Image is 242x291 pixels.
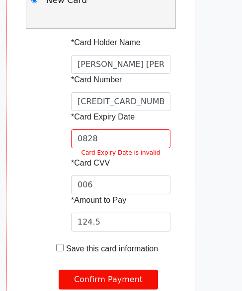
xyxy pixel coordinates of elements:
input: 1.00 [71,213,170,232]
input: 5115010000000001 [71,92,170,111]
input: Confirm Payment [59,270,158,290]
label: *Card CVV [71,157,146,169]
label: *Card Number [71,74,146,86]
div: Card Expiry Date is invalid [47,148,195,157]
input: YYMM [71,129,170,148]
label: *Card Holder Name [71,37,146,49]
input: John Doe [71,55,170,74]
label: *Amount to Pay [71,194,146,206]
label: Save this card information [66,243,161,255]
label: *Card Expiry Date [71,111,146,123]
input: 313 [71,175,170,194]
